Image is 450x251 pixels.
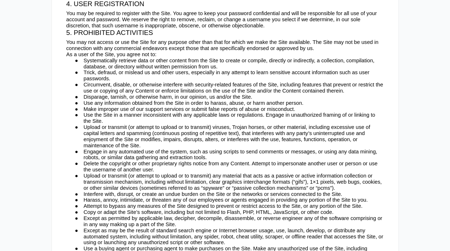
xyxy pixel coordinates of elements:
span: Engage in any automated use of the system, such as using scripts to send comments or messages, or... [84,149,377,161]
span: Interfere with, disrupt, or create an undue burden on the Site or the networks or services connec... [84,191,342,197]
span: Make improper use of our support services or submit false reports of abuse or misconduct. [84,106,296,112]
span: Attempt to bypass any measures of the Site designed to prevent or restrict access to the Site, or... [84,203,363,209]
span: Except as may be the result of standard search engine or Internet browser usage, use, launch, dev... [84,228,383,246]
span: Disparage, tarnish, or otherwise harm, in our opinion, us and/or the Site. [84,94,253,100]
span: You may not access or use the Site for any purpose other than that for which we make the Site ava... [66,39,379,51]
span: Trick, defraud, or mislead us and other users, especially in any attempt to learn sensitive accou... [84,70,370,81]
span: Upload or transmit (or attempt to upload or to transmit) any material that acts as a passive or a... [84,173,382,191]
span: Delete the copyright or other proprietary rights notice from any Content. Attempt to impersonate ... [84,161,378,172]
span: As a user of the Site, you agree not to: [66,51,157,57]
span: Harass, annoy, intimidate, or threaten any of our employees or agents engaged in providing any po... [84,197,368,203]
span: Systematically retrieve data or other content from the Site to create or compile, directly or ind... [84,58,375,70]
span: Except as permitted by applicable law, decipher, decompile, disassemble, or reverse engineer any ... [84,215,383,227]
span: Copy or adapt the Site’s software, including but not limited to Flash, PHP, HTML, JavaScript, or ... [84,209,334,215]
span: 5. PROHIBITED ACTIVITIES [66,29,153,36]
span: Use any information obtained from the Site in order to harass, abuse, or harm another person. [84,100,303,106]
span: Upload or transmit (or attempt to upload or to transmit) viruses, Trojan horses, or other materia... [84,124,370,148]
span: Use the Site in a manner inconsistent with any applicable laws or regulations. Engage in unauthor... [84,112,375,124]
span: You may be required to register with the Site. You agree to keep your password confidential and w... [66,10,377,28]
span: Circumvent, disable, or otherwise interfere with security-related features of the Site, including... [84,82,383,94]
